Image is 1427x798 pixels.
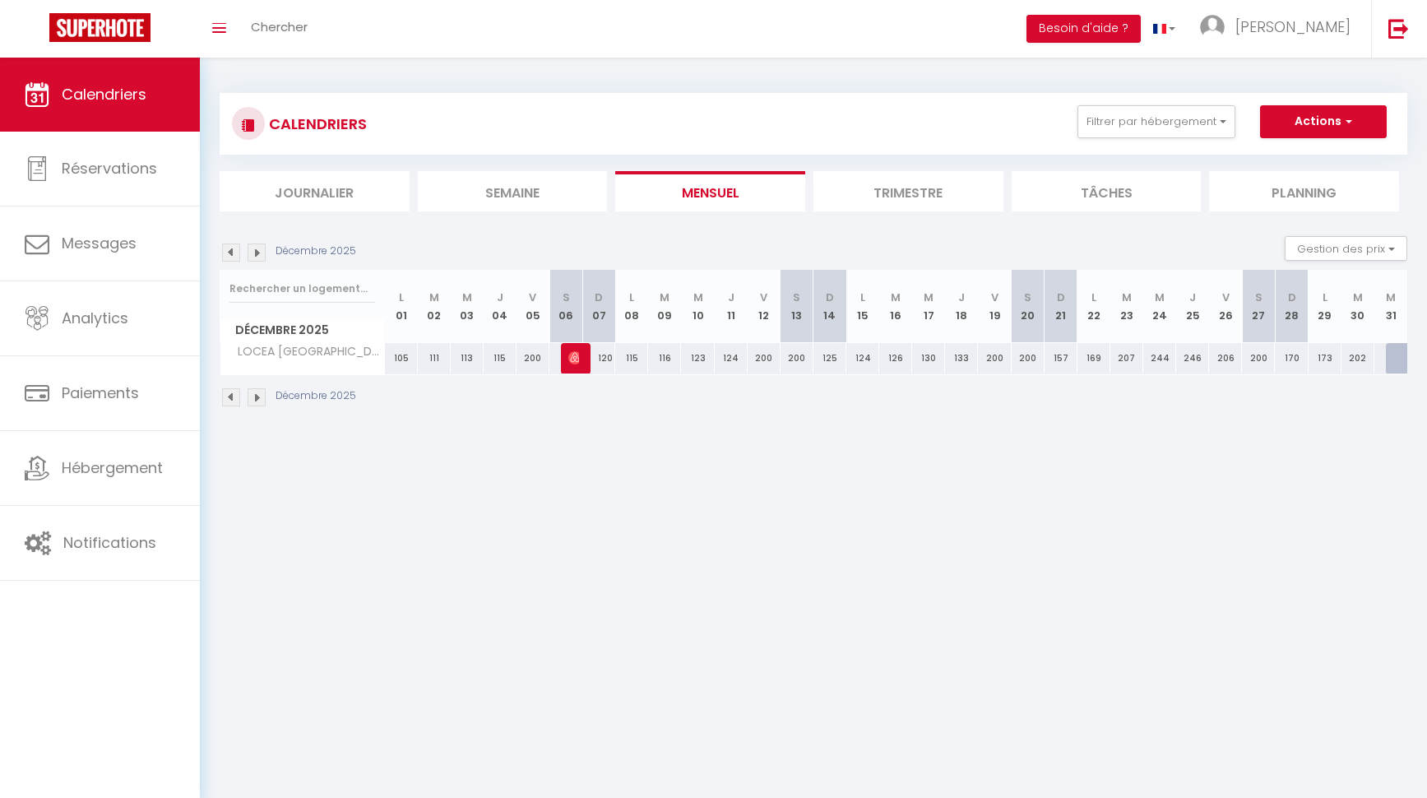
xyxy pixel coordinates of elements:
[1353,290,1363,305] abbr: M
[1155,290,1165,305] abbr: M
[846,343,879,373] div: 124
[1260,105,1387,138] button: Actions
[660,290,669,305] abbr: M
[276,244,356,259] p: Décembre 2025
[945,270,978,343] th: 18
[1091,290,1096,305] abbr: L
[1285,236,1407,261] button: Gestion des prix
[1057,290,1065,305] abbr: D
[1143,343,1176,373] div: 244
[693,290,703,305] abbr: M
[1143,270,1176,343] th: 24
[1209,270,1242,343] th: 26
[879,270,912,343] th: 16
[648,270,681,343] th: 09
[62,383,139,403] span: Paiements
[1045,343,1077,373] div: 157
[1045,270,1077,343] th: 21
[1242,343,1275,373] div: 200
[429,290,439,305] abbr: M
[860,290,865,305] abbr: L
[1077,105,1235,138] button: Filtrer par hébergement
[615,171,805,211] li: Mensuel
[563,290,570,305] abbr: S
[813,343,846,373] div: 125
[1077,270,1110,343] th: 22
[62,457,163,478] span: Hébergement
[1388,18,1409,39] img: logout
[615,270,648,343] th: 08
[715,343,748,373] div: 124
[462,290,472,305] abbr: M
[568,342,579,373] span: [PERSON_NAME]
[1110,270,1143,343] th: 23
[517,270,549,343] th: 05
[912,270,945,343] th: 17
[418,343,451,373] div: 111
[49,13,151,42] img: Super Booking
[265,105,367,142] h3: CALENDRIERS
[1275,270,1308,343] th: 28
[1309,343,1341,373] div: 173
[220,171,410,211] li: Journalier
[62,158,157,179] span: Réservations
[912,343,945,373] div: 130
[63,532,156,553] span: Notifications
[1341,270,1374,343] th: 30
[582,343,615,373] div: 120
[1176,270,1209,343] th: 25
[978,343,1011,373] div: 200
[813,171,1003,211] li: Trimestre
[1012,343,1045,373] div: 200
[62,308,128,328] span: Analytics
[648,343,681,373] div: 116
[497,290,503,305] abbr: J
[748,343,781,373] div: 200
[1209,343,1242,373] div: 206
[223,343,387,361] span: LOCEA [GEOGRAPHIC_DATA]
[1275,343,1308,373] div: 170
[793,290,800,305] abbr: S
[1189,290,1196,305] abbr: J
[276,388,356,404] p: Décembre 2025
[385,343,418,373] div: 105
[385,270,418,343] th: 01
[826,290,834,305] abbr: D
[62,84,146,104] span: Calendriers
[681,343,714,373] div: 123
[1012,171,1202,211] li: Tâches
[879,343,912,373] div: 126
[1122,290,1132,305] abbr: M
[484,270,517,343] th: 04
[1024,290,1031,305] abbr: S
[1374,270,1407,343] th: 31
[529,290,536,305] abbr: V
[748,270,781,343] th: 12
[728,290,734,305] abbr: J
[62,233,137,253] span: Messages
[1222,290,1230,305] abbr: V
[1323,290,1327,305] abbr: L
[715,270,748,343] th: 11
[549,270,582,343] th: 06
[251,18,308,35] span: Chercher
[1341,343,1374,373] div: 202
[595,290,603,305] abbr: D
[924,290,934,305] abbr: M
[945,343,978,373] div: 133
[958,290,965,305] abbr: J
[418,270,451,343] th: 02
[451,270,484,343] th: 03
[1288,290,1296,305] abbr: D
[781,343,813,373] div: 200
[1110,343,1143,373] div: 207
[615,343,648,373] div: 115
[1235,16,1351,37] span: [PERSON_NAME]
[1012,270,1045,343] th: 20
[220,318,384,342] span: Décembre 2025
[1386,290,1396,305] abbr: M
[1309,270,1341,343] th: 29
[760,290,767,305] abbr: V
[978,270,1011,343] th: 19
[781,270,813,343] th: 13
